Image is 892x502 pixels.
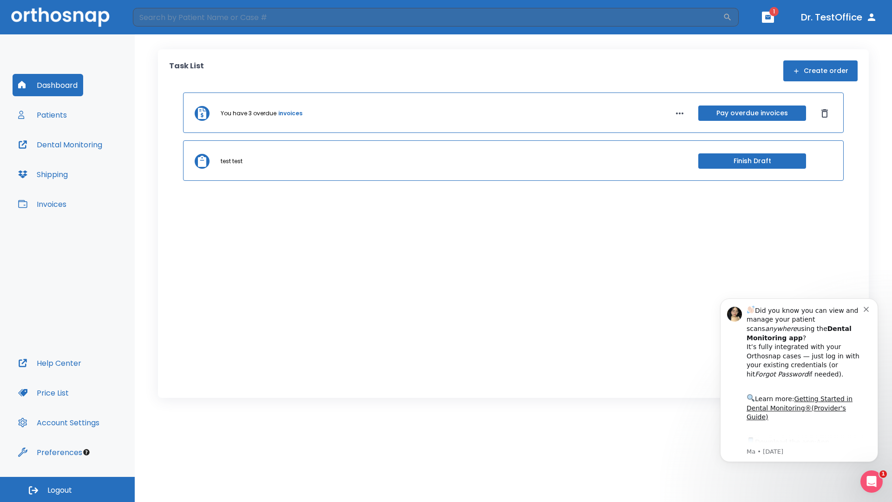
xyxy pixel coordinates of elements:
[221,157,243,165] p: test test
[13,411,105,434] button: Account Settings
[13,104,72,126] button: Patients
[13,193,72,215] button: Invoices
[860,470,883,493] iframe: Intercom live chat
[169,60,204,81] p: Task List
[278,109,302,118] a: invoices
[817,106,832,121] button: Dismiss
[221,109,276,118] p: You have 3 overdue
[13,133,108,156] button: Dental Monitoring
[698,106,806,121] button: Pay overdue invoices
[698,153,806,169] button: Finish Draft
[13,382,74,404] button: Price List
[879,470,887,478] span: 1
[769,7,779,16] span: 1
[82,448,91,456] div: Tooltip anchor
[13,74,83,96] button: Dashboard
[13,352,87,374] button: Help Center
[47,485,72,495] span: Logout
[133,8,723,26] input: Search by Patient Name or Case #
[797,9,881,26] button: Dr. TestOffice
[11,7,110,26] img: Orthosnap
[783,60,858,81] button: Create order
[706,287,892,497] iframe: Intercom notifications message
[13,163,73,185] button: Shipping
[13,441,88,463] button: Preferences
